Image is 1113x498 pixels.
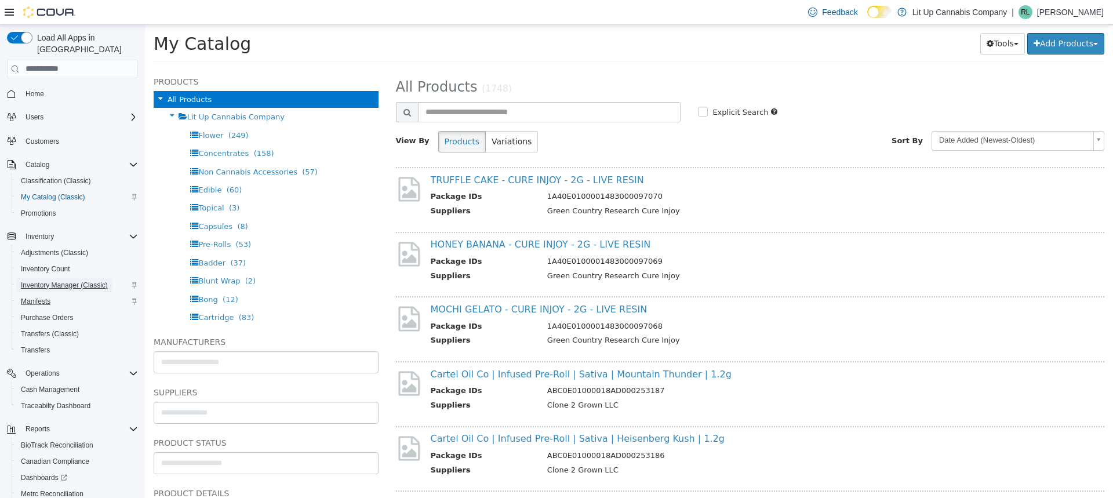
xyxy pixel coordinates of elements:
[26,424,50,434] span: Reports
[53,197,88,206] span: Capsules
[16,174,96,188] a: Classification (Classic)
[21,86,138,101] span: Home
[90,215,106,224] span: (53)
[12,453,143,470] button: Canadian Compliance
[286,375,394,389] th: Suppliers
[822,6,857,18] span: Feedback
[53,252,95,260] span: Blunt Wrap
[16,190,90,204] a: My Catalog (Classic)
[286,245,394,260] th: Suppliers
[21,192,85,202] span: My Catalog (Classic)
[16,311,138,325] span: Purchase Orders
[2,365,143,381] button: Operations
[21,473,67,482] span: Dashboards
[867,18,868,19] span: Dark Mode
[53,215,86,224] span: Pre-Rolls
[16,343,54,357] a: Transfers
[21,209,56,218] span: Promotions
[16,278,112,292] a: Inventory Manager (Classic)
[835,8,880,30] button: Tools
[21,441,93,450] span: BioTrack Reconciliation
[2,421,143,437] button: Reports
[21,248,88,257] span: Adjustments (Classic)
[26,160,49,169] span: Catalog
[21,230,59,243] button: Inventory
[82,161,97,169] span: (60)
[12,470,143,486] a: Dashboards
[9,9,106,29] span: My Catalog
[32,32,138,55] span: Load All Apps in [GEOGRAPHIC_DATA]
[286,279,503,290] a: MOCHI GELATO - CURE INJOY - 2G - LIVE RESIN
[394,296,934,310] td: 1A40E0100001483000097068
[1012,5,1014,19] p: |
[16,262,138,276] span: Inventory Count
[26,369,60,378] span: Operations
[251,344,277,373] img: missing-image.png
[21,176,91,186] span: Classification (Classic)
[21,346,50,355] span: Transfers
[21,385,79,394] span: Cash Management
[78,270,93,279] span: (12)
[16,471,138,485] span: Dashboards
[83,106,104,115] span: (249)
[21,457,89,466] span: Canadian Compliance
[16,206,61,220] a: Promotions
[21,313,74,322] span: Purchase Orders
[286,180,394,195] th: Suppliers
[251,409,277,438] img: missing-image.png
[803,1,862,24] a: Feedback
[565,82,623,93] label: Explicit Search
[286,344,587,355] a: Cartel Oil Co | Infused Pre-Roll | Sativa | Mountain Thunder | 1.2g
[157,143,173,151] span: (57)
[16,311,78,325] a: Purchase Orders
[12,381,143,398] button: Cash Management
[16,327,83,341] a: Transfers (Classic)
[16,295,55,308] a: Manifests
[21,329,79,339] span: Transfers (Classic)
[92,197,103,206] span: (8)
[16,262,75,276] a: Inventory Count
[394,375,934,389] td: Clone 2 Grown LLC
[21,366,64,380] button: Operations
[251,54,333,70] span: All Products
[2,109,143,125] button: Users
[84,179,94,187] span: (3)
[21,87,49,101] a: Home
[53,179,79,187] span: Topical
[9,50,234,64] h5: Products
[9,411,234,425] h5: Product Status
[9,310,234,324] h5: Manufacturers
[21,297,50,306] span: Manifests
[16,471,72,485] a: Dashboards
[26,137,59,146] span: Customers
[787,106,959,126] a: Date Added (Newest-Oldest)
[12,293,143,310] button: Manifests
[21,422,54,436] button: Reports
[16,399,138,413] span: Traceabilty Dashboard
[867,6,892,18] input: Dark Mode
[85,234,101,242] span: (37)
[882,8,959,30] button: Add Products
[251,150,277,179] img: missing-image.png
[16,399,95,413] a: Traceabilty Dashboard
[16,327,138,341] span: Transfers (Classic)
[16,455,138,468] span: Canadian Compliance
[16,295,138,308] span: Manifests
[251,215,277,243] img: missing-image.png
[12,342,143,358] button: Transfers
[109,124,129,133] span: (158)
[286,425,394,439] th: Package IDs
[2,132,143,149] button: Customers
[16,383,138,397] span: Cash Management
[21,422,138,436] span: Reports
[21,110,48,124] button: Users
[1019,5,1032,19] div: Roy Lackey
[12,310,143,326] button: Purchase Orders
[12,277,143,293] button: Inventory Manager (Classic)
[251,279,277,308] img: missing-image.png
[94,288,110,297] span: (83)
[53,288,89,297] span: Cartridge
[53,143,152,151] span: Non Cannabis Accessories
[42,88,140,96] span: Lit Up Cannabis Company
[286,231,394,245] th: Package IDs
